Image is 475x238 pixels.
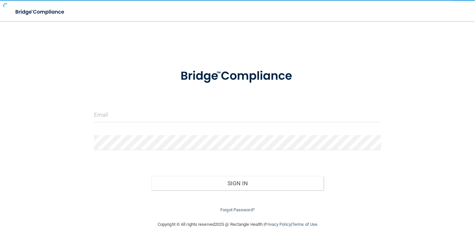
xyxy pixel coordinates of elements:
[168,61,307,92] img: bridge_compliance_login_screen.278c3ca4.svg
[94,107,381,122] input: Email
[265,222,291,227] a: Privacy Policy
[220,207,255,212] a: Forgot Password?
[117,214,358,235] div: Copyright © All rights reserved 2025 @ Rectangle Health | |
[292,222,317,227] a: Terms of Use
[151,176,324,191] button: Sign In
[10,5,71,19] img: bridge_compliance_login_screen.278c3ca4.svg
